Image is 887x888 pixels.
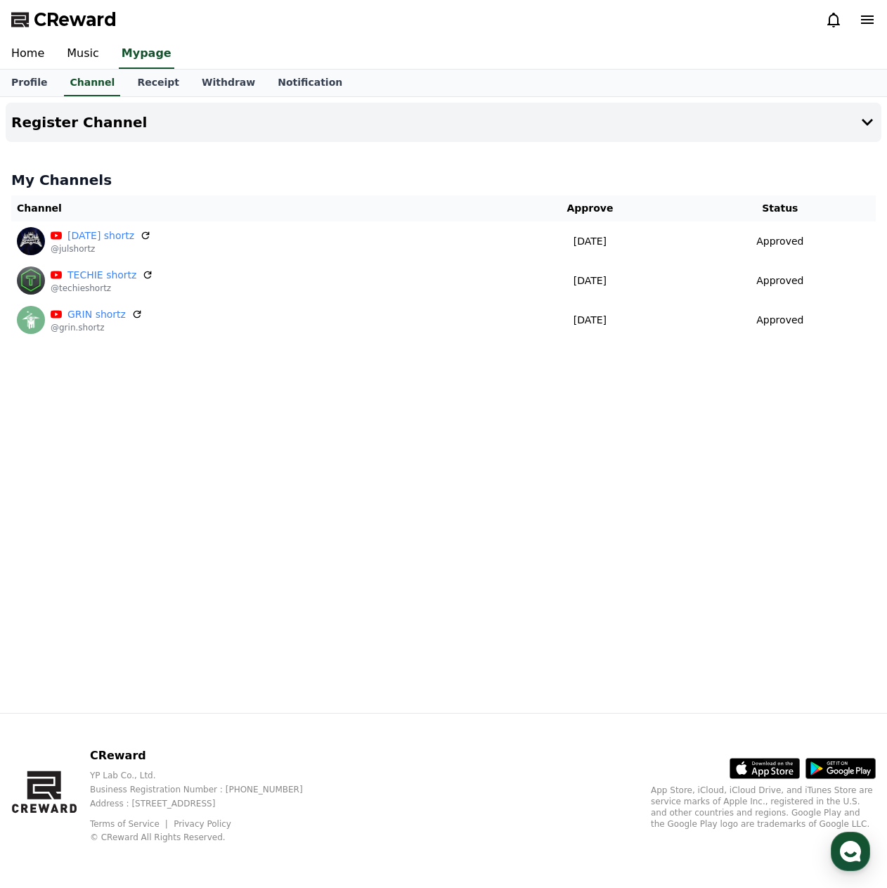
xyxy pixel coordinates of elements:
[67,268,136,283] a: TECHIE shortz
[174,819,231,829] a: Privacy Policy
[51,322,143,333] p: @grin.shortz
[126,70,190,96] a: Receipt
[64,70,120,96] a: Channel
[119,39,174,69] a: Mypage
[501,234,679,249] p: [DATE]
[90,770,325,781] p: YP Lab Co., Ltd.
[11,170,876,190] h4: My Channels
[90,819,170,829] a: Terms of Service
[90,832,325,843] p: © CReward All Rights Reserved.
[56,39,110,69] a: Music
[685,195,876,221] th: Status
[11,195,496,221] th: Channel
[90,747,325,764] p: CReward
[67,307,126,322] a: GRIN shortz
[34,8,117,31] span: CReward
[17,227,45,255] img: JUL shortz
[90,784,325,795] p: Business Registration Number : [PHONE_NUMBER]
[17,266,45,295] img: TECHIE shortz
[90,798,325,809] p: Address : [STREET_ADDRESS]
[651,785,876,830] p: App Store, iCloud, iCloud Drive, and iTunes Store are service marks of Apple Inc., registered in ...
[496,195,685,221] th: Approve
[756,234,803,249] p: Approved
[11,8,117,31] a: CReward
[190,70,266,96] a: Withdraw
[266,70,354,96] a: Notification
[51,283,153,294] p: @techieshortz
[501,274,679,288] p: [DATE]
[501,313,679,328] p: [DATE]
[17,306,45,334] img: GRIN shortz
[756,274,803,288] p: Approved
[756,313,803,328] p: Approved
[67,229,134,243] a: [DATE] shortz
[51,243,151,255] p: @julshortz
[11,115,147,130] h4: Register Channel
[6,103,881,142] button: Register Channel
